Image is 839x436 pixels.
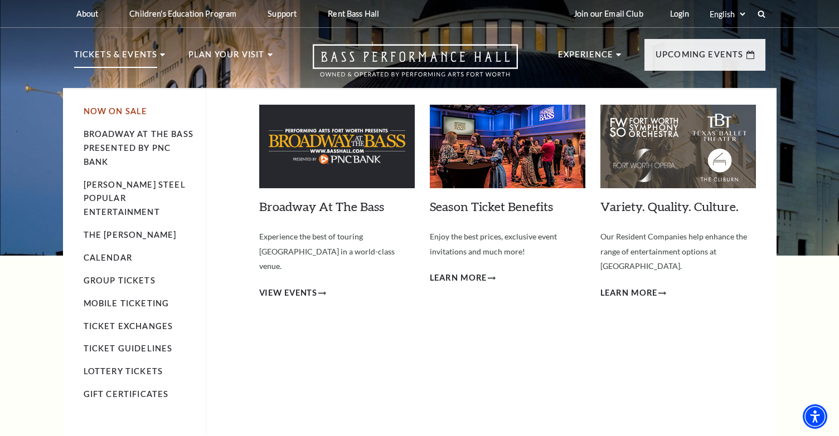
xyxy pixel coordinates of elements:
img: Variety. Quality. Culture. [600,105,756,188]
a: [PERSON_NAME] Steel Popular Entertainment [84,180,186,217]
select: Select: [707,9,747,19]
div: Accessibility Menu [803,404,827,429]
a: Group Tickets [84,276,156,285]
p: Experience [558,48,614,68]
a: Season Ticket Benefits [430,199,553,214]
img: Season Ticket Benefits [430,105,585,188]
p: Plan Your Visit [188,48,265,68]
a: Variety. Quality. Culture. [600,199,739,214]
p: Upcoming Events [656,48,744,68]
p: Rent Bass Hall [328,9,379,18]
a: Ticket Guidelines [84,344,173,353]
a: Broadway At The Bass [259,199,384,214]
img: Broadway At The Bass [259,105,415,188]
p: Support [268,9,297,18]
a: Now On Sale [84,106,148,116]
p: About [76,9,99,18]
span: Learn More [430,271,487,285]
a: Broadway At The Bass presented by PNC Bank [84,129,193,166]
a: Lottery Tickets [84,366,163,376]
a: Open this option [273,44,558,88]
a: The [PERSON_NAME] [84,230,177,239]
p: Children's Education Program [129,9,236,18]
a: Mobile Ticketing [84,298,169,308]
a: View Events [259,286,327,300]
p: Experience the best of touring [GEOGRAPHIC_DATA] in a world-class venue. [259,229,415,274]
a: Learn More Variety. Quality. Culture. [600,286,667,300]
span: Learn More [600,286,658,300]
a: Ticket Exchanges [84,321,173,331]
a: Calendar [84,253,132,262]
a: Learn More Season Ticket Benefits [430,271,496,285]
span: View Events [259,286,318,300]
p: Enjoy the best prices, exclusive event invitations and much more! [430,229,585,259]
a: Gift Certificates [84,389,169,399]
p: Tickets & Events [74,48,158,68]
p: Our Resident Companies help enhance the range of entertainment options at [GEOGRAPHIC_DATA]. [600,229,756,274]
